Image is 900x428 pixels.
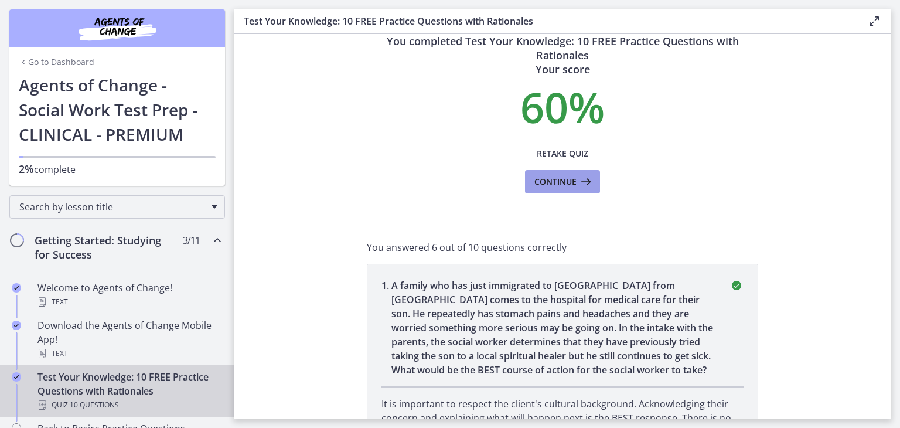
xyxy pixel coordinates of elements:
span: 1 . [381,278,391,377]
button: Retake Quiz [525,142,600,165]
img: Agents of Change Social Work Test Prep [47,14,187,42]
i: correct [729,278,744,293]
i: Completed [12,372,21,382]
span: 2% [19,162,34,176]
div: Text [37,347,220,361]
span: 3 / 11 [183,233,200,247]
button: Continue [525,170,600,193]
span: Retake Quiz [537,147,588,161]
div: Quiz [37,398,220,412]
p: 60 % [367,86,758,128]
div: Welcome to Agents of Change! [37,281,220,309]
div: Search by lesson title [9,195,225,219]
span: Continue [534,175,577,189]
h2: Getting Started: Studying for Success [35,233,178,261]
div: Text [37,295,220,309]
i: Completed [12,283,21,293]
p: A family who has just immigrated to [GEOGRAPHIC_DATA] from [GEOGRAPHIC_DATA] comes to the hospita... [391,278,715,377]
span: Search by lesson title [19,201,206,213]
a: Go to Dashboard [19,56,94,68]
i: Completed [12,321,21,330]
p: You answered 6 out of 10 questions correctly [367,240,758,254]
span: · 10 Questions [68,398,119,412]
div: Test Your Knowledge: 10 FREE Practice Questions with Rationales [37,370,220,412]
h1: Agents of Change - Social Work Test Prep - CLINICAL - PREMIUM [19,73,216,147]
h3: Test Your Knowledge: 10 FREE Practice Questions with Rationales [244,14,848,28]
h3: You completed Test Your Knowledge: 10 FREE Practice Questions with Rationales Your score [367,34,758,76]
div: Download the Agents of Change Mobile App! [37,318,220,361]
p: complete [19,162,216,176]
